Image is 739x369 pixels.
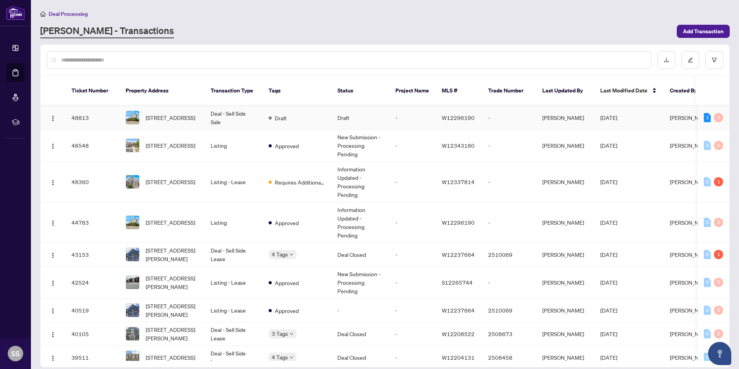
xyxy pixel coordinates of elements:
div: 0 [704,177,711,186]
div: 0 [704,306,711,315]
td: Listing [204,130,262,162]
span: [STREET_ADDRESS] [146,353,195,362]
img: thumbnail-img [126,304,139,317]
span: [PERSON_NAME] [670,279,712,286]
td: - [482,266,536,299]
td: - [389,162,436,202]
img: thumbnail-img [126,111,139,124]
img: logo [6,6,25,20]
td: Listing - Lease [204,299,262,322]
th: Last Modified Date [594,76,664,106]
span: [PERSON_NAME] [670,142,712,149]
span: 3 Tags [272,329,288,338]
td: Deal - Sell Side Lease [204,322,262,346]
span: Last Modified Date [600,86,647,95]
div: 0 [714,113,723,122]
img: Logo [50,280,56,286]
td: - [482,202,536,243]
th: MLS # [436,76,482,106]
span: [PERSON_NAME] [670,330,712,337]
div: 0 [704,250,711,259]
span: SS [11,348,20,359]
span: filter [712,57,717,63]
span: [STREET_ADDRESS] [146,141,195,150]
span: [DATE] [600,251,617,258]
span: [STREET_ADDRESS][PERSON_NAME] [146,302,198,319]
span: S12265744 [442,279,473,286]
td: [PERSON_NAME] [536,266,594,299]
span: [DATE] [600,330,617,337]
div: 0 [714,141,723,150]
td: - [389,130,436,162]
span: W12237664 [442,251,475,258]
span: Draft [275,114,287,122]
td: - [389,299,436,322]
img: thumbnail-img [126,139,139,152]
td: [PERSON_NAME] [536,106,594,130]
img: Logo [50,355,56,361]
button: Logo [47,248,59,261]
img: Logo [50,308,56,314]
img: Logo [50,331,56,338]
img: thumbnail-img [126,216,139,229]
button: Logo [47,351,59,364]
button: filter [705,51,723,69]
img: thumbnail-img [126,276,139,289]
td: Deal Closed [331,322,389,346]
span: W12204131 [442,354,475,361]
a: [PERSON_NAME] - Transactions [40,24,174,38]
td: [PERSON_NAME] [536,322,594,346]
img: thumbnail-img [126,351,139,364]
span: [DATE] [600,142,617,149]
span: home [40,11,46,17]
img: Logo [50,220,56,226]
th: Created By [664,76,710,106]
button: Logo [47,328,59,340]
th: Trade Number [482,76,536,106]
button: Logo [47,304,59,316]
span: [DATE] [600,279,617,286]
button: Logo [47,111,59,124]
span: [DATE] [600,354,617,361]
button: Add Transaction [677,25,730,38]
div: 0 [714,218,723,227]
span: Approved [275,278,299,287]
span: [DATE] [600,178,617,185]
span: Add Transaction [683,25,724,38]
th: Transaction Type [204,76,262,106]
td: - [389,266,436,299]
button: download [657,51,675,69]
button: Logo [47,276,59,289]
div: 0 [704,141,711,150]
td: 44783 [65,202,119,243]
img: Logo [50,143,56,149]
span: [PERSON_NAME] [670,251,712,258]
span: [PERSON_NAME] [670,114,712,121]
span: Requires Additional Docs [275,178,325,186]
th: Status [331,76,389,106]
td: 40105 [65,322,119,346]
span: W12296190 [442,219,475,226]
span: 4 Tags [272,250,288,259]
img: Logo [50,115,56,121]
th: Tags [262,76,331,106]
td: Information Updated - Processing Pending [331,202,389,243]
td: [PERSON_NAME] [536,130,594,162]
span: [STREET_ADDRESS] [146,113,195,122]
span: W12296190 [442,114,475,121]
div: 0 [704,278,711,287]
span: down [289,332,293,336]
span: [PERSON_NAME] [670,178,712,185]
td: 48813 [65,106,119,130]
td: - [389,243,436,266]
span: [DATE] [600,114,617,121]
td: 2508673 [482,322,536,346]
div: 1 [704,113,711,122]
span: [PERSON_NAME] [670,219,712,226]
td: 48360 [65,162,119,202]
td: Draft [331,106,389,130]
td: Deal - Sell Side Lease [204,243,262,266]
span: [STREET_ADDRESS][PERSON_NAME] [146,246,198,263]
button: Logo [47,176,59,188]
span: download [664,57,669,63]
